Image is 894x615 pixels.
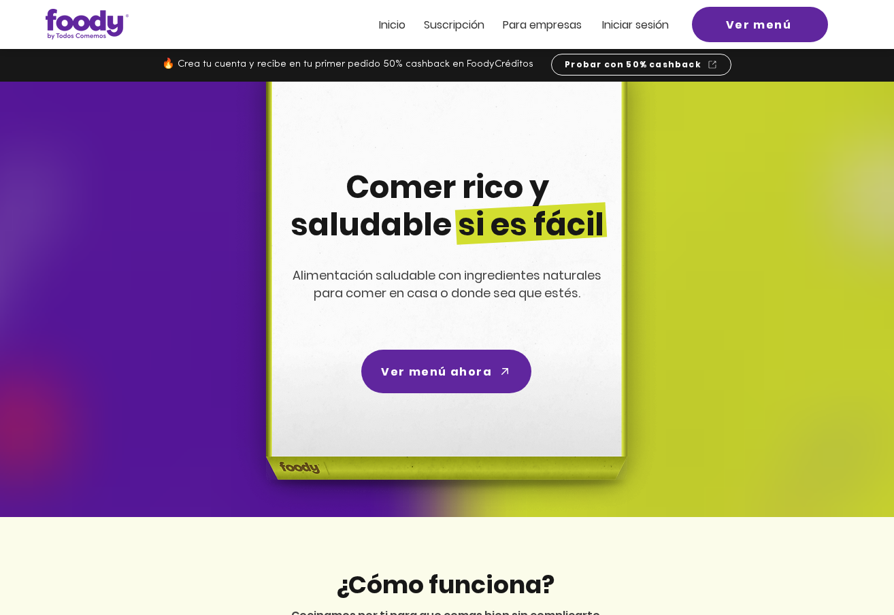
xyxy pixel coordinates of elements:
a: Suscripción [424,19,484,31]
a: Inicio [379,19,405,31]
span: Iniciar sesión [602,17,669,33]
span: ra empresas [516,17,582,33]
span: Suscripción [424,17,484,33]
a: Iniciar sesión [602,19,669,31]
img: Logo_Foody V2.0.0 (3).png [46,9,129,39]
a: Para empresas [503,19,582,31]
span: 🔥 Crea tu cuenta y recibe en tu primer pedido 50% cashback en FoodyCréditos [162,59,533,69]
img: headline-center-compress.png [228,82,661,517]
a: Ver menú [692,7,828,42]
span: Comer rico y saludable si es fácil [291,165,604,246]
a: Probar con 50% cashback [551,54,731,76]
span: Inicio [379,17,405,33]
iframe: Messagebird Livechat Widget [815,536,880,601]
span: Pa [503,17,516,33]
span: Alimentación saludable con ingredientes naturales para comer en casa o donde sea que estés. [293,267,601,301]
span: Ver menú ahora [381,363,492,380]
span: ¿Cómo funciona? [335,567,554,602]
span: Probar con 50% cashback [565,59,701,71]
span: Ver menú [726,16,792,33]
a: Ver menú ahora [361,350,531,393]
